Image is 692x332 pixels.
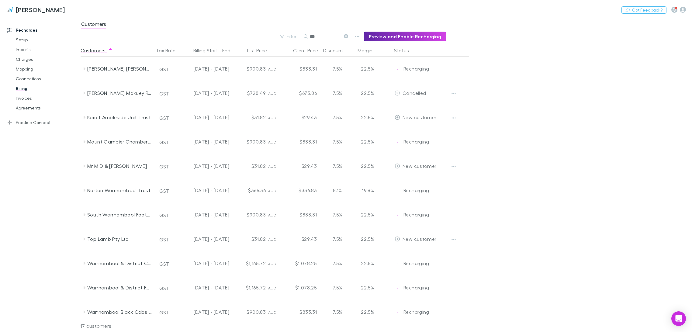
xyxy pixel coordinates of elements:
[193,44,238,57] button: Billing Start - End
[157,64,172,74] button: GST
[358,114,374,121] p: 22.5%
[319,300,356,324] div: 7.5%
[268,116,276,120] span: AUD
[87,227,152,251] div: Top Lamb Pty Ltd
[395,261,401,267] img: Recharging
[232,227,268,251] div: $31.82
[179,57,229,81] div: [DATE] - [DATE]
[319,275,356,300] div: 7.5%
[179,300,229,324] div: [DATE] - [DATE]
[671,311,686,326] div: Open Intercom Messenger
[395,188,401,194] img: Recharging
[395,285,401,291] img: Recharging
[395,310,401,316] img: Recharging
[81,300,472,324] div: Warrnambool Black Cabs Pty LtdGST[DATE] - [DATE]$900.83AUD$833.317.5%22.5%EditRechargingRecharging
[283,81,319,105] div: $673.86
[81,202,472,227] div: South Warrnambool Football Netball ClubGST[DATE] - [DATE]$900.83AUD$833.317.5%22.5%EditRecharging...
[283,300,319,324] div: $833.31
[157,89,172,99] button: GST
[319,105,356,130] div: 7.5%
[157,162,172,171] button: GST
[232,275,268,300] div: $1,165.72
[179,227,229,251] div: [DATE] - [DATE]
[179,81,229,105] div: [DATE] - [DATE]
[268,140,276,144] span: AUD
[232,105,268,130] div: $31.82
[283,275,319,300] div: $1,078.25
[403,187,429,193] span: Recharging
[232,57,268,81] div: $900.83
[10,103,85,113] a: Agreements
[157,235,172,244] button: GST
[268,91,276,96] span: AUD
[10,84,85,93] a: Billing
[10,93,85,103] a: Invoices
[403,139,429,144] span: Recharging
[283,178,319,202] div: $336.83
[403,163,436,169] span: New customer
[403,309,429,315] span: Recharging
[157,283,172,293] button: GST
[232,130,268,154] div: $900.83
[277,33,300,40] button: Filter
[16,6,65,13] h3: [PERSON_NAME]
[358,284,374,291] p: 22.5%
[268,67,276,71] span: AUD
[87,251,152,275] div: Warrnambool & District Community Hospice Inc
[323,44,351,57] button: Discount
[2,2,68,17] a: [PERSON_NAME]
[157,259,172,269] button: GST
[268,310,276,315] span: AUD
[81,105,472,130] div: Koroit Ambleside Unit TrustGST[DATE] - [DATE]$31.82AUD$29.437.5%22.5%EditNew customer
[358,44,380,57] button: Margin
[81,227,472,251] div: Top Lamb Pty LtdGST[DATE] - [DATE]$31.82AUD$29.437.5%22.5%EditNew customer
[621,6,666,14] button: Got Feedback?
[394,44,416,57] button: Status
[283,130,319,154] div: $833.31
[268,286,276,290] span: AUD
[10,64,85,74] a: Mapping
[319,227,356,251] div: 7.5%
[293,44,325,57] button: Client Price
[283,105,319,130] div: $29.43
[319,178,356,202] div: 8.1%
[81,275,472,300] div: Warrnambool & District Food Share IncGST[DATE] - [DATE]$1,165.72AUD$1,078.257.5%22.5%EditRechargi...
[10,74,85,84] a: Connections
[403,212,429,217] span: Recharging
[403,236,436,242] span: New customer
[179,178,229,202] div: [DATE] - [DATE]
[283,154,319,178] div: $29.43
[395,66,401,72] img: Recharging
[156,44,183,57] button: Tax Rate
[319,130,356,154] div: 7.5%
[81,44,113,57] button: Customers
[283,202,319,227] div: $833.31
[179,154,229,178] div: [DATE] - [DATE]
[403,285,429,290] span: Recharging
[87,130,152,154] div: Mount Gambier Chamber of Commerce & Industry Inc
[232,300,268,324] div: $900.83
[81,154,472,178] div: Mr M D & [PERSON_NAME]GST[DATE] - [DATE]$31.82AUD$29.437.5%22.5%EditNew customer
[81,130,472,154] div: Mount Gambier Chamber of Commerce & Industry IncGST[DATE] - [DATE]$900.83AUD$833.317.5%22.5%EditR...
[87,57,152,81] div: [PERSON_NAME] [PERSON_NAME]
[247,44,274,57] div: List Price
[1,118,85,127] a: Practice Connect
[283,57,319,81] div: $833.31
[157,210,172,220] button: GST
[81,57,472,81] div: [PERSON_NAME] [PERSON_NAME]GST[DATE] - [DATE]$900.83AUD$833.317.5%22.5%EditRechargingRecharging
[157,137,172,147] button: GST
[403,114,436,120] span: New customer
[358,89,374,97] p: 22.5%
[403,90,426,96] span: Cancelled
[10,54,85,64] a: Charges
[87,275,152,300] div: Warrnambool & District Food Share Inc
[179,251,229,275] div: [DATE] - [DATE]
[1,25,85,35] a: Recharges
[10,35,85,45] a: Setup
[268,213,276,217] span: AUD
[268,188,276,193] span: AUD
[81,178,472,202] div: Norton Warrnambool TrustGST[DATE] - [DATE]$366.36AUD$336.838.1%19.8%EditRechargingRecharging
[87,178,152,202] div: Norton Warrnambool Trust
